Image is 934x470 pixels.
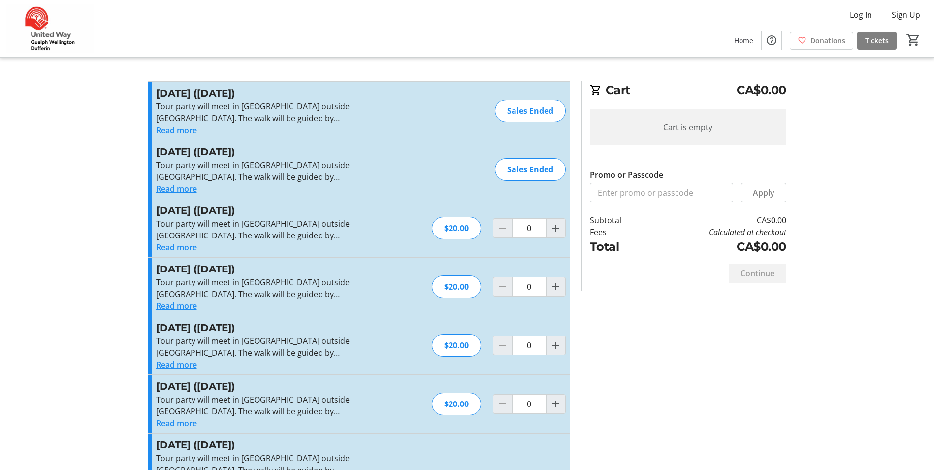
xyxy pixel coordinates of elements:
button: Increment by one [547,219,565,237]
img: United Way Guelph Wellington Dufferin's Logo [6,4,94,53]
h2: Cart [590,81,786,101]
td: CA$0.00 [646,238,786,256]
button: Increment by one [547,395,565,413]
input: October 29 (Wednesday) Quantity [512,394,547,414]
p: Tour party will meet in [GEOGRAPHIC_DATA] outside [GEOGRAPHIC_DATA]. The walk will be guided by [... [156,218,371,241]
p: Tour party will meet in [GEOGRAPHIC_DATA] outside [GEOGRAPHIC_DATA]. The walk will be guided by [... [156,335,371,359]
h3: [DATE] ([DATE]) [156,320,371,335]
td: CA$0.00 [646,214,786,226]
td: Calculated at checkout [646,226,786,238]
div: $20.00 [432,393,481,415]
button: Read more [156,241,197,253]
input: Enter promo or passcode [590,183,733,202]
a: Home [726,32,761,50]
button: Increment by one [547,277,565,296]
button: Apply [741,183,786,202]
div: Sales Ended [495,158,566,181]
p: Tour party will meet in [GEOGRAPHIC_DATA] outside [GEOGRAPHIC_DATA]. The walk will be guided by [... [156,159,371,183]
span: CA$0.00 [737,81,786,99]
label: Promo or Passcode [590,169,663,181]
span: Apply [753,187,774,199]
div: $20.00 [432,275,481,298]
td: Fees [590,226,647,238]
h3: [DATE] ([DATE]) [156,86,371,101]
div: $20.00 [432,334,481,357]
button: Help [762,31,781,50]
button: Increment by one [547,336,565,355]
button: Read more [156,124,197,136]
input: October 23 (Thursday) Quantity [512,277,547,297]
p: Tour party will meet in [GEOGRAPHIC_DATA] outside [GEOGRAPHIC_DATA]. The walk will be guided by [... [156,394,371,417]
h3: [DATE] ([DATE]) [156,144,371,159]
input: October 28 (Tuesday) Quantity [512,336,547,355]
div: $20.00 [432,217,481,239]
div: Cart is empty [590,109,786,145]
td: Total [590,238,647,256]
h3: [DATE] ([DATE]) [156,437,371,452]
span: Home [734,35,753,46]
p: Tour party will meet in [GEOGRAPHIC_DATA] outside [GEOGRAPHIC_DATA]. The walk will be guided by [... [156,276,371,300]
button: Read more [156,300,197,312]
input: October 22 (Wednesday) Quantity [512,218,547,238]
button: Read more [156,183,197,195]
span: Sign Up [892,9,920,21]
div: Sales Ended [495,100,566,122]
td: Subtotal [590,214,647,226]
h3: [DATE] ([DATE]) [156,379,371,394]
button: Read more [156,417,197,429]
a: Tickets [857,32,897,50]
button: Log In [842,7,880,23]
h3: [DATE] ([DATE]) [156,203,371,218]
button: Read more [156,359,197,370]
button: Sign Up [884,7,928,23]
span: Log In [850,9,872,21]
p: Tour party will meet in [GEOGRAPHIC_DATA] outside [GEOGRAPHIC_DATA]. The walk will be guided by [... [156,101,371,124]
span: Tickets [865,35,889,46]
a: Donations [790,32,853,50]
span: Donations [810,35,845,46]
h3: [DATE] ([DATE]) [156,262,371,276]
button: Cart [904,31,922,49]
